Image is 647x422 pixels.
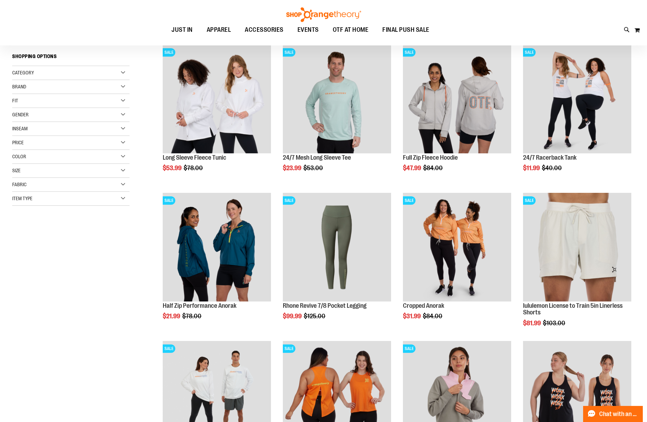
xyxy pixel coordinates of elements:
[403,45,511,153] img: Main Image of 1457091
[182,313,203,320] span: $78.00
[583,406,643,422] button: Chat with an Expert
[297,22,319,38] span: EVENTS
[403,313,422,320] span: $31.99
[399,189,515,337] div: product
[523,302,623,316] a: lululemon License to Train 5in Linerless Shorts
[200,22,238,38] a: APPAREL
[403,196,416,205] span: SALE
[163,193,271,302] a: Half Zip Performance AnorakSALE
[238,22,291,38] a: ACCESSORIES
[12,112,29,117] span: Gender
[523,45,631,154] a: 24/7 Racerback TankSALE
[375,22,436,38] a: FINAL PUSH SALE
[283,165,302,172] span: $23.99
[163,313,181,320] span: $21.99
[283,196,295,205] span: SALE
[304,313,326,320] span: $125.00
[12,126,28,131] span: Inseam
[523,196,536,205] span: SALE
[12,84,26,89] span: Brand
[12,50,130,66] strong: Shopping Options
[184,165,204,172] span: $78.00
[163,45,271,153] img: Product image for Fleece Long Sleeve
[12,182,27,187] span: Fabric
[523,48,536,57] span: SALE
[542,165,563,172] span: $40.00
[163,154,226,161] a: Long Sleeve Fleece Tunic
[403,165,422,172] span: $47.99
[163,48,175,57] span: SALE
[163,193,271,301] img: Half Zip Performance Anorak
[543,320,566,327] span: $103.00
[12,196,32,201] span: Item Type
[403,302,444,309] a: Cropped Anorak
[279,41,395,189] div: product
[163,45,271,154] a: Product image for Fleece Long SleeveSALE
[326,22,376,38] a: OTF AT HOME
[523,193,631,302] a: lululemon License to Train 5in Linerless ShortsSALE
[523,45,631,153] img: 24/7 Racerback Tank
[423,165,444,172] span: $84.00
[520,41,635,189] div: product
[171,22,193,38] span: JUST IN
[523,165,541,172] span: $11.99
[283,45,391,153] img: Main Image of 1457095
[283,302,367,309] a: Rhone Revive 7/8 Pocket Legging
[164,22,200,38] a: JUST IN
[283,344,295,353] span: SALE
[283,193,391,301] img: Rhone Revive 7/8 Pocket Legging
[523,154,576,161] a: 24/7 Racerback Tank
[399,41,515,189] div: product
[403,154,458,161] a: Full Zip Fleece Hoodie
[285,7,362,22] img: Shop Orangetheory
[333,22,369,38] span: OTF AT HOME
[163,165,183,172] span: $53.99
[163,196,175,205] span: SALE
[523,193,631,301] img: lululemon License to Train 5in Linerless Shorts
[163,344,175,353] span: SALE
[403,193,511,301] img: Cropped Anorak primary image
[520,189,635,344] div: product
[279,189,395,337] div: product
[283,193,391,302] a: Rhone Revive 7/8 Pocket LeggingSALE
[283,154,351,161] a: 24/7 Mesh Long Sleeve Tee
[12,70,34,75] span: Category
[207,22,231,38] span: APPAREL
[403,344,416,353] span: SALE
[283,45,391,154] a: Main Image of 1457095SALE
[12,154,26,159] span: Color
[283,48,295,57] span: SALE
[283,313,303,320] span: $99.99
[382,22,429,38] span: FINAL PUSH SALE
[163,302,236,309] a: Half Zip Performance Anorak
[159,41,274,189] div: product
[403,193,511,302] a: Cropped Anorak primary imageSALE
[12,168,21,173] span: Size
[12,140,24,145] span: Price
[423,313,443,320] span: $84.00
[245,22,284,38] span: ACCESSORIES
[403,48,416,57] span: SALE
[159,189,274,337] div: product
[523,320,542,327] span: $81.99
[291,22,326,38] a: EVENTS
[12,98,18,103] span: Fit
[599,411,639,417] span: Chat with an Expert
[403,45,511,154] a: Main Image of 1457091SALE
[303,165,324,172] span: $53.00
